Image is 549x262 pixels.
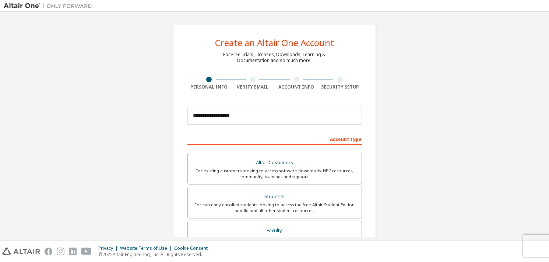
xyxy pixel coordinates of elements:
div: For currently enrolled students looking to access the free Altair Student Edition bundle and all ... [192,202,357,214]
div: For existing customers looking to access software downloads, HPC resources, community, trainings ... [192,168,357,180]
div: Faculty [192,225,357,236]
div: For Free Trials, Licenses, Downloads, Learning & Documentation and so much more. [224,52,326,63]
div: For faculty & administrators of academic institutions administering students and accessing softwa... [192,235,357,247]
p: © 2025 Altair Engineering, Inc. All Rights Reserved. [98,251,212,258]
img: linkedin.svg [69,248,77,255]
div: Students [192,192,357,202]
div: Account Type [187,133,362,145]
div: Website Terms of Use [120,245,174,251]
div: Privacy [98,245,120,251]
div: Verify Email [231,84,275,90]
img: instagram.svg [57,248,64,255]
div: Personal Info [187,84,231,90]
img: youtube.svg [81,248,92,255]
div: Altair Customers [192,158,357,168]
div: Cookie Consent [174,245,212,251]
img: altair_logo.svg [2,248,40,255]
img: facebook.svg [45,248,52,255]
img: Altair One [4,2,96,10]
div: Create an Altair One Account [215,38,334,47]
div: Security Setup [318,84,362,90]
div: Account Info [275,84,319,90]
